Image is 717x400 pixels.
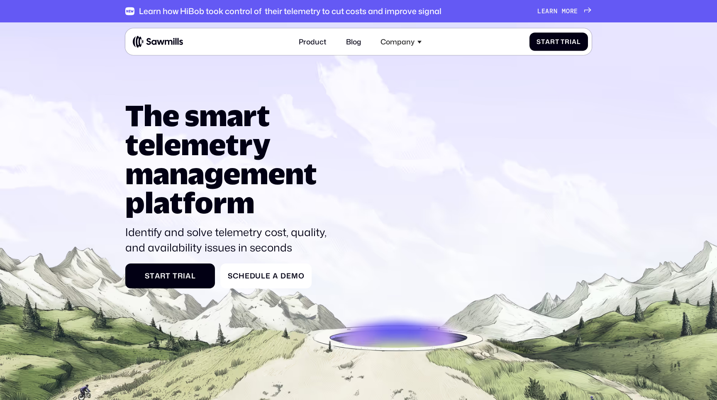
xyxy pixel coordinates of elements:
span: m [291,272,298,280]
span: o [566,7,570,15]
span: r [178,272,183,280]
span: c [233,272,239,280]
span: T [173,272,178,280]
span: u [255,272,261,280]
p: Identify and solve telemetry cost, quality, and availability issues in seconds [125,224,333,255]
a: Learnmore [537,7,592,15]
div: Company [380,37,415,46]
span: t [150,272,155,280]
span: a [545,7,549,15]
a: StartTrial [529,33,588,51]
span: e [574,7,578,15]
div: Company [375,32,427,51]
span: l [261,272,266,280]
div: Learn how HiBob took control of their telemetry to cut costs and improve signal [139,6,441,16]
span: e [286,272,291,280]
span: d [250,272,256,280]
span: o [298,272,305,280]
span: S [145,272,150,280]
span: h [239,272,245,280]
span: i [183,272,185,280]
span: e [266,272,271,280]
span: r [549,7,554,15]
a: ScheduleaDemo [220,263,312,288]
span: n [554,7,558,15]
span: a [185,272,191,280]
h1: The smart telemetry management platform [125,100,333,217]
span: r [570,7,574,15]
span: a [572,38,577,46]
span: e [245,272,250,280]
span: r [160,272,166,280]
span: t [541,38,545,46]
span: a [545,38,550,46]
a: StartTrial [125,263,215,288]
a: Product [293,32,332,51]
span: a [155,272,161,280]
span: i [570,38,572,46]
a: Blog [341,32,366,51]
span: m [562,7,566,15]
span: r [565,38,570,46]
span: D [280,272,286,280]
span: e [541,7,546,15]
span: T [561,38,565,46]
span: t [555,38,559,46]
span: t [166,272,171,280]
span: S [537,38,541,46]
span: S [228,272,233,280]
span: l [577,38,581,46]
span: r [550,38,555,46]
span: a [273,272,278,280]
span: L [537,7,541,15]
span: l [191,272,196,280]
